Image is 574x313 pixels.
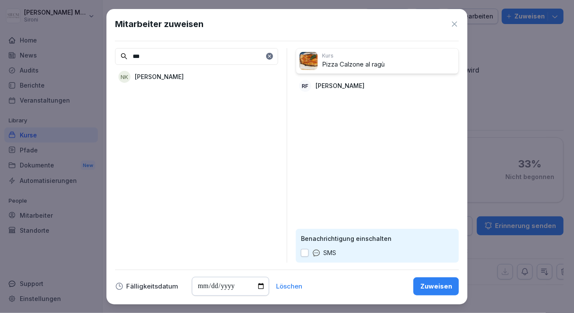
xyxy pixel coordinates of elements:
[135,72,184,81] p: [PERSON_NAME]
[118,71,131,83] div: NK
[316,81,364,90] p: [PERSON_NAME]
[301,234,454,243] p: Benachrichtigung einschalten
[322,52,455,60] p: Kurs
[323,248,336,258] p: SMS
[126,283,178,289] p: Fälligkeitsdatum
[413,277,459,295] button: Zuweisen
[276,283,302,289] button: Löschen
[299,80,311,92] div: RF
[420,282,452,291] div: Zuweisen
[322,60,455,70] p: Pizza Calzone al ragù
[115,18,203,30] h1: Mitarbeiter zuweisen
